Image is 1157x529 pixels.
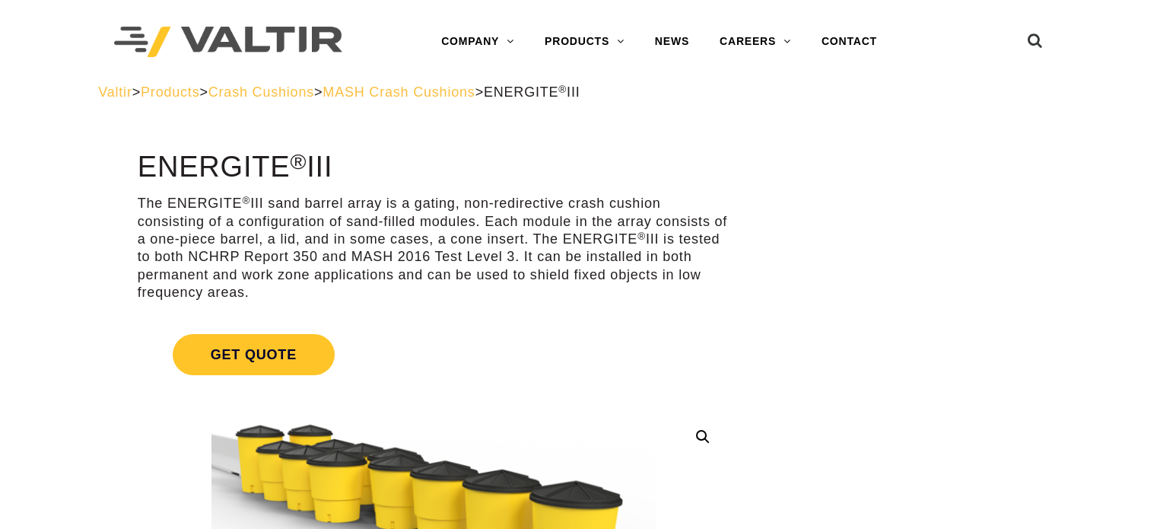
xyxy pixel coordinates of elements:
[806,27,892,57] a: CONTACT
[138,316,730,394] a: Get Quote
[640,27,704,57] a: NEWS
[290,149,307,174] sup: ®
[242,195,250,206] sup: ®
[323,84,475,100] a: MASH Crash Cushions
[114,27,342,58] img: Valtir
[426,27,529,57] a: COMPANY
[704,27,806,57] a: CAREERS
[138,151,730,183] h1: ENERGITE III
[484,84,580,100] span: ENERGITE III
[529,27,640,57] a: PRODUCTS
[138,195,730,301] p: The ENERGITE III sand barrel array is a gating, non-redirective crash cushion consisting of a con...
[558,84,567,95] sup: ®
[637,231,646,242] sup: ®
[141,84,199,100] a: Products
[173,334,335,375] span: Get Quote
[98,84,1059,101] div: > > > >
[98,84,132,100] a: Valtir
[208,84,314,100] a: Crash Cushions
